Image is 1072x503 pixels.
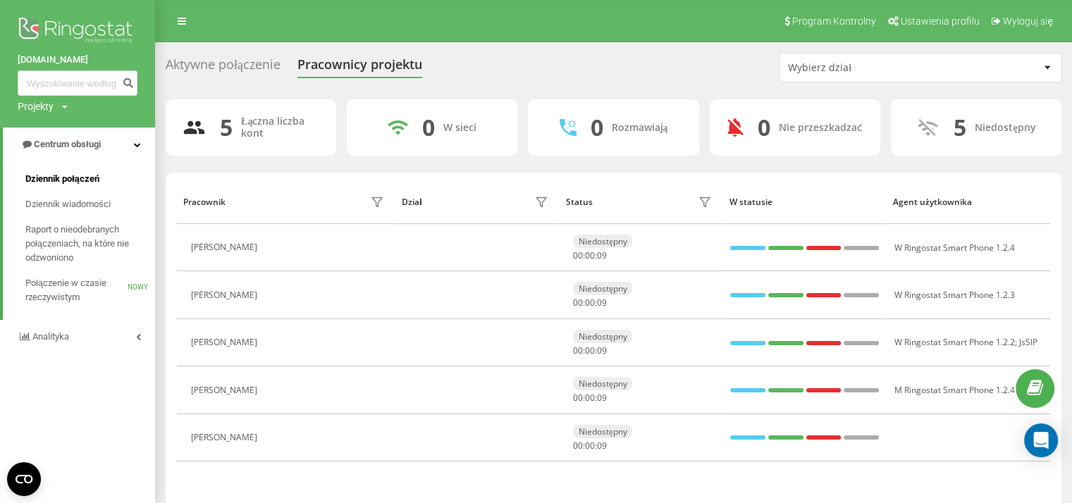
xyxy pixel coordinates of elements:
[579,426,627,437] font: Niedostępny
[443,120,476,134] font: W sieci
[585,297,595,309] font: 00
[779,120,862,134] font: Nie przeszkadzać
[573,344,583,356] font: 00
[7,462,41,496] button: Otwórz widżet CMP
[583,392,585,404] font: :
[25,217,155,271] a: Raport o nieodebranych połączeniach, na które nie odzwoniono
[1024,423,1058,457] div: Otwórz komunikator interkomowy
[297,56,422,73] font: Pracownicy projektu
[18,54,88,65] font: [DOMAIN_NAME]
[34,139,101,149] font: Centrum obsługi
[191,289,257,301] font: [PERSON_NAME]
[585,392,595,404] font: 00
[893,196,971,208] font: Agent użytkownika
[402,196,421,208] font: Dział
[975,120,1035,134] font: Niedostępny
[191,431,257,443] font: [PERSON_NAME]
[25,173,99,184] font: Dziennik połączeń
[1019,336,1037,348] font: JsSIP
[191,241,257,253] font: [PERSON_NAME]
[788,61,851,74] font: Wybierz dział
[729,196,772,208] font: W statusie
[25,166,155,192] a: Dziennik połączeń
[954,112,966,142] font: 5
[191,336,257,348] font: [PERSON_NAME]
[585,344,595,356] font: 00
[583,440,585,452] font: :
[241,114,304,139] font: Łączna liczba kont
[597,249,607,261] font: 09
[595,249,597,261] font: :
[901,15,980,27] font: Ustawienia profilu
[183,196,226,208] font: Pracownik
[591,112,603,142] font: 0
[597,392,607,404] font: 09
[894,336,1015,348] font: W Ringostat Smart Phone 1.2.2
[597,344,607,356] font: 09
[579,378,627,390] font: Niedostępny
[595,440,597,452] font: :
[25,224,129,263] font: Raport o nieodebranych połączeniach, na które nie odzwoniono
[579,330,627,342] font: Niedostępny
[128,283,148,291] font: NOWY
[894,242,1015,254] font: W Ringostat Smart Phone 1.2.4
[583,249,585,261] font: :
[573,249,583,261] font: 00
[612,120,668,134] font: Rozmawiają
[25,192,155,217] a: Dziennik wiadomości
[422,112,435,142] font: 0
[18,101,54,112] font: Projekty
[583,344,585,356] font: :
[166,56,281,73] font: Aktywne połączenie
[585,249,595,261] font: 00
[758,112,770,142] font: 0
[18,70,137,96] input: Wyszukiwanie według numeru
[595,392,597,404] font: :
[792,15,876,27] font: Program Kontrolny
[894,384,1015,396] font: M Ringostat Smart Phone 1.2.4
[595,344,597,356] font: :
[583,297,585,309] font: :
[25,199,111,209] font: Dziennik wiadomości
[18,14,137,49] img: Logo Ringostatu
[579,282,627,294] font: Niedostępny
[585,440,595,452] font: 00
[573,297,583,309] font: 00
[573,440,583,452] font: 00
[595,297,597,309] font: :
[597,297,607,309] font: 09
[25,278,106,302] font: Połączenie w czasie rzeczywistym
[191,384,257,396] font: [PERSON_NAME]
[894,289,1015,301] font: W Ringostat Smart Phone 1.2.3
[597,440,607,452] font: 09
[32,331,69,342] font: Analityka
[3,128,155,161] a: Centrum obsługi
[18,53,137,67] a: [DOMAIN_NAME]
[1003,15,1053,27] font: Wyloguj się
[573,392,583,404] font: 00
[220,112,233,142] font: 5
[565,196,592,208] font: Status
[25,271,155,310] a: Połączenie w czasie rzeczywistymNOWY
[579,235,627,247] font: Niedostępny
